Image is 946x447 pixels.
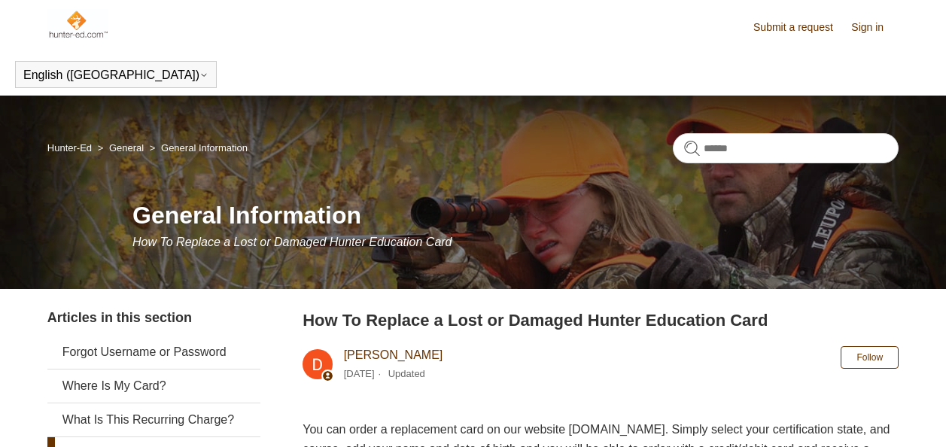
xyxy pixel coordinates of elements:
[95,142,147,154] li: General
[753,20,848,35] a: Submit a request
[47,142,95,154] li: Hunter-Ed
[47,9,108,39] img: Hunter-Ed Help Center home page
[673,133,899,163] input: Search
[47,369,260,403] a: Where Is My Card?
[47,310,192,325] span: Articles in this section
[303,308,899,333] h2: How To Replace a Lost or Damaged Hunter Education Card
[344,348,443,361] a: [PERSON_NAME]
[132,197,899,233] h1: General Information
[344,368,375,379] time: 03/04/2024, 10:49
[132,236,452,248] span: How To Replace a Lost or Damaged Hunter Education Card
[47,403,260,436] a: What Is This Recurring Charge?
[47,336,260,369] a: Forgot Username or Password
[147,142,248,154] li: General Information
[841,346,899,369] button: Follow Article
[47,142,92,154] a: Hunter-Ed
[388,368,425,379] li: Updated
[851,20,899,35] a: Sign in
[161,142,248,154] a: General Information
[109,142,144,154] a: General
[23,68,208,82] button: English ([GEOGRAPHIC_DATA])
